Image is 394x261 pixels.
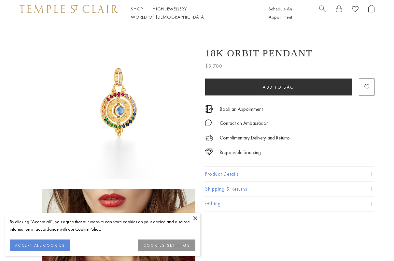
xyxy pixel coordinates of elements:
[205,196,374,211] button: Gifting
[42,26,195,179] img: P16474-3ORBIT
[205,62,222,70] span: $3,700
[361,230,387,254] iframe: Gorgias live chat messenger
[352,5,359,15] a: View Wishlist
[153,6,187,12] a: High JewelleryHigh Jewellery
[205,105,213,113] img: icon_appointment.svg
[220,149,261,157] div: Responsible Sourcing
[205,167,374,181] button: Product Details
[205,182,374,196] button: Shipping & Returns
[220,134,289,142] p: Complimentary Delivery and Returns
[263,84,295,90] span: Add to bag
[220,119,268,127] div: Contact an Ambassador
[205,149,213,155] img: icon_sourcing.svg
[269,6,292,20] a: Schedule An Appointment
[205,79,352,95] button: Add to bag
[10,218,195,233] div: By clicking “Accept all”, you agree that our website can store cookies on your device and disclos...
[319,5,326,21] a: Search
[205,134,213,142] img: icon_delivery.svg
[131,5,254,21] nav: Main navigation
[205,48,313,59] h1: 18K Orbit Pendant
[205,119,212,126] img: MessageIcon-01_2.svg
[138,239,195,251] button: COOKIES SETTINGS
[131,6,143,12] a: ShopShop
[20,5,118,13] img: Temple St. Clair
[10,239,70,251] button: ACCEPT ALL COOKIES
[220,106,263,113] a: Book an Appointment
[131,14,205,20] a: World of [DEMOGRAPHIC_DATA]World of [DEMOGRAPHIC_DATA]
[368,5,374,21] a: Open Shopping Bag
